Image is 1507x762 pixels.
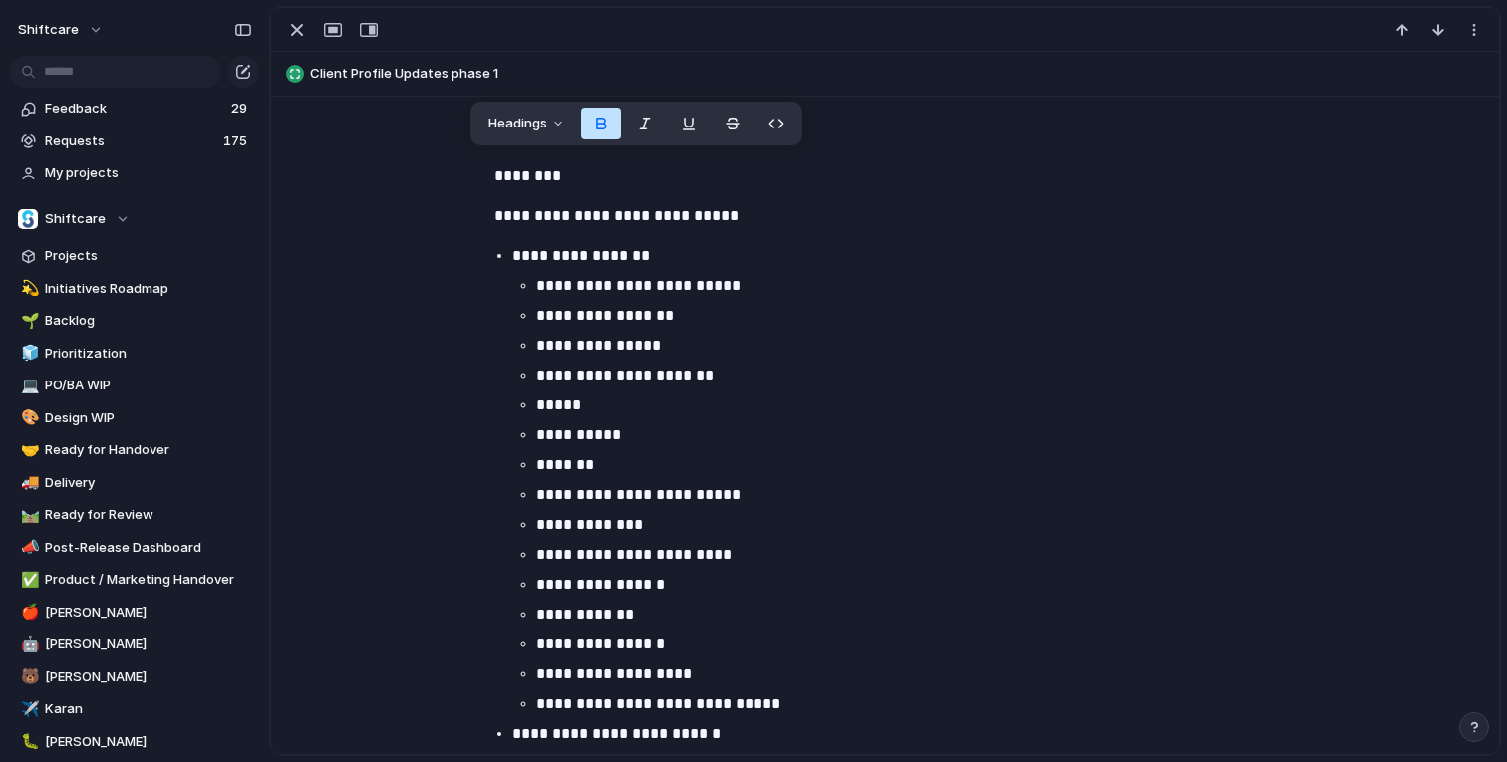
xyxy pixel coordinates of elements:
button: 🧊 [18,344,38,364]
button: 📣 [18,538,38,558]
button: 🍎 [18,603,38,623]
span: Ready for Handover [45,440,252,460]
div: 🛤️ [21,504,35,527]
a: 🚚Delivery [10,468,259,498]
span: PO/BA WIP [45,376,252,395]
a: 🎨Design WIP [10,403,259,433]
span: Karan [45,699,252,719]
a: 🛤️Ready for Review [10,500,259,530]
button: Shiftcare [10,204,259,234]
span: Requests [45,131,217,151]
button: Client Profile Updates phase 1 [280,58,1490,90]
div: 🤝 [21,439,35,462]
span: Delivery [45,473,252,493]
a: 🧊Prioritization [10,339,259,369]
a: 💻PO/BA WIP [10,371,259,400]
span: [PERSON_NAME] [45,667,252,687]
div: 🌱 [21,310,35,333]
span: Initiatives Roadmap [45,279,252,299]
button: 🌱 [18,311,38,331]
button: 🐻 [18,667,38,687]
a: Projects [10,241,259,271]
button: 🚚 [18,473,38,493]
div: 💫 [21,277,35,300]
a: Feedback29 [10,94,259,124]
a: ✅Product / Marketing Handover [10,565,259,595]
a: My projects [10,158,259,188]
span: Client Profile Updates phase 1 [310,64,1490,84]
span: Post-Release Dashboard [45,538,252,558]
span: [PERSON_NAME] [45,603,252,623]
div: 🐻 [21,665,35,688]
span: Feedback [45,99,225,119]
span: Design WIP [45,408,252,428]
div: 🧊 [21,342,35,365]
button: 🛤️ [18,505,38,525]
span: [PERSON_NAME] [45,732,252,752]
div: 🍎 [21,601,35,624]
span: [PERSON_NAME] [45,635,252,654]
button: ✅ [18,570,38,590]
a: Requests175 [10,127,259,156]
span: Shiftcare [45,209,106,229]
span: Backlog [45,311,252,331]
span: shiftcare [18,20,79,40]
a: 🐻[PERSON_NAME] [10,662,259,692]
button: Headings [476,108,577,139]
span: Product / Marketing Handover [45,570,252,590]
button: ✈️ [18,699,38,719]
span: Headings [488,114,547,133]
button: 🤖 [18,635,38,654]
div: 📣 [21,536,35,559]
a: 💫Initiatives Roadmap [10,274,259,304]
button: 💻 [18,376,38,395]
button: 🎨 [18,408,38,428]
a: 🐛[PERSON_NAME] [10,727,259,757]
button: 🤝 [18,440,38,460]
span: Projects [45,246,252,266]
div: 💻 [21,375,35,397]
span: 175 [223,131,251,151]
div: 🚚 [21,471,35,494]
a: 🌱Backlog [10,306,259,336]
button: 🐛 [18,732,38,752]
a: 🍎[PERSON_NAME] [10,598,259,628]
a: 🤖[PERSON_NAME] [10,630,259,659]
span: Prioritization [45,344,252,364]
div: ✅ [21,569,35,592]
span: 29 [231,99,251,119]
span: My projects [45,163,252,183]
button: shiftcare [9,14,114,46]
button: 💫 [18,279,38,299]
a: 🤝Ready for Handover [10,435,259,465]
div: ✈️ [21,698,35,721]
a: ✈️Karan [10,694,259,724]
div: 🎨 [21,406,35,429]
div: 🤖 [21,634,35,656]
span: Ready for Review [45,505,252,525]
a: 📣Post-Release Dashboard [10,533,259,563]
div: 🐛 [21,730,35,753]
